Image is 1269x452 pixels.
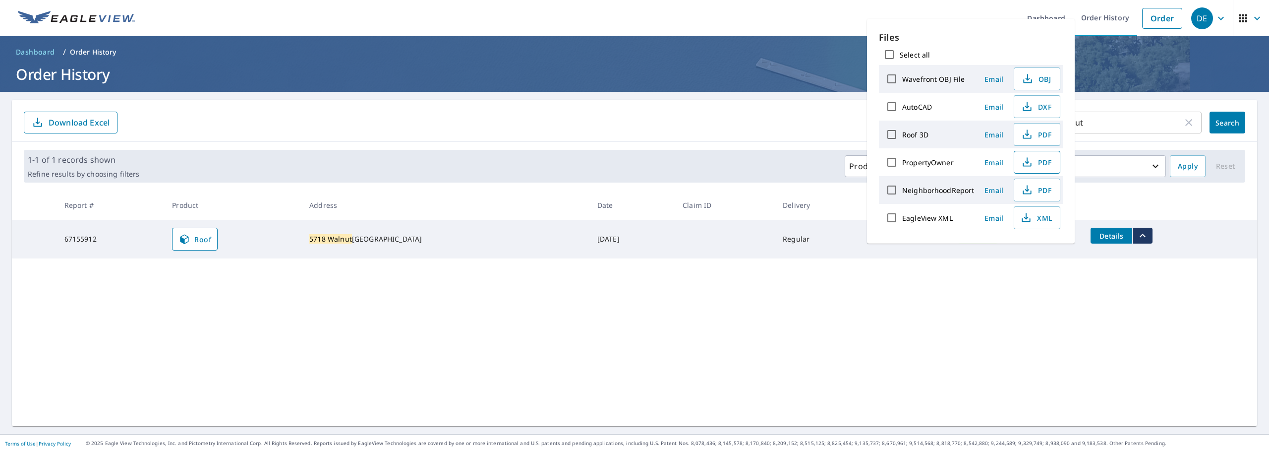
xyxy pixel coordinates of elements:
button: filesDropdownBtn-67155912 [1132,228,1153,244]
th: Claim ID [675,191,775,220]
th: Report # [57,191,165,220]
label: Select all [900,50,930,60]
span: Email [982,102,1006,112]
p: Download Excel [49,117,110,128]
p: Files [879,31,1063,44]
th: Date [589,191,675,220]
li: / [63,46,66,58]
label: AutoCAD [902,102,932,112]
button: DXF [1014,95,1060,118]
span: Details [1096,231,1126,241]
input: Address, Report #, Claim ID, etc. [1037,109,1183,136]
a: Order [1142,8,1182,29]
a: Privacy Policy [39,440,71,447]
label: Roof 3D [902,130,928,139]
button: Download Excel [24,112,117,133]
button: Apply [1170,155,1206,177]
span: Apply [1178,160,1198,173]
label: EagleView XML [902,213,953,223]
span: XML [1020,212,1052,224]
button: PDF [1014,151,1060,174]
button: Email [978,127,1010,142]
button: Email [978,71,1010,87]
p: Products [849,160,884,172]
th: Address [301,191,589,220]
div: DE [1191,7,1213,29]
nav: breadcrumb [12,44,1257,60]
td: [DATE] [589,220,675,258]
a: Dashboard [12,44,59,60]
td: 67155912 [57,220,165,258]
span: PDF [1020,156,1052,168]
p: Order History [70,47,116,57]
label: PropertyOwner [902,158,954,167]
button: Email [978,183,1010,198]
img: EV Logo [18,11,135,26]
button: Email [978,155,1010,170]
button: OBJ [1014,67,1060,90]
span: Email [982,74,1006,84]
button: Products [845,155,902,177]
span: Email [982,213,1006,223]
button: Email [978,99,1010,115]
label: Wavefront OBJ File [902,74,965,84]
label: NeighborhoodReport [902,186,974,195]
th: Product [164,191,301,220]
button: detailsBtn-67155912 [1091,228,1132,244]
td: Regular [775,220,871,258]
button: PDF [1014,123,1060,146]
h1: Order History [12,64,1257,84]
button: PDF [1014,179,1060,201]
p: © 2025 Eagle View Technologies, Inc. and Pictometry International Corp. All Rights Reserved. Repo... [86,440,1264,447]
div: [GEOGRAPHIC_DATA] [309,234,581,244]
span: PDF [1020,184,1052,196]
span: OBJ [1020,73,1052,85]
span: DXF [1020,101,1052,113]
a: Terms of Use [5,440,36,447]
span: Email [982,158,1006,167]
span: PDF [1020,129,1052,140]
th: Delivery [775,191,871,220]
button: Search [1210,112,1245,133]
p: Last year [1034,158,1150,175]
p: | [5,441,71,447]
button: Last year [1017,155,1166,177]
p: 1-1 of 1 records shown [28,154,139,166]
p: Refine results by choosing filters [28,170,139,179]
span: Email [982,130,1006,139]
span: Dashboard [16,47,55,57]
button: XML [1014,206,1060,229]
span: Email [982,186,1006,195]
mark: 5718 Walnut [309,234,352,244]
a: Roof [172,228,218,251]
button: Email [978,210,1010,226]
span: Search [1217,118,1237,128]
span: Roof [178,233,211,245]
